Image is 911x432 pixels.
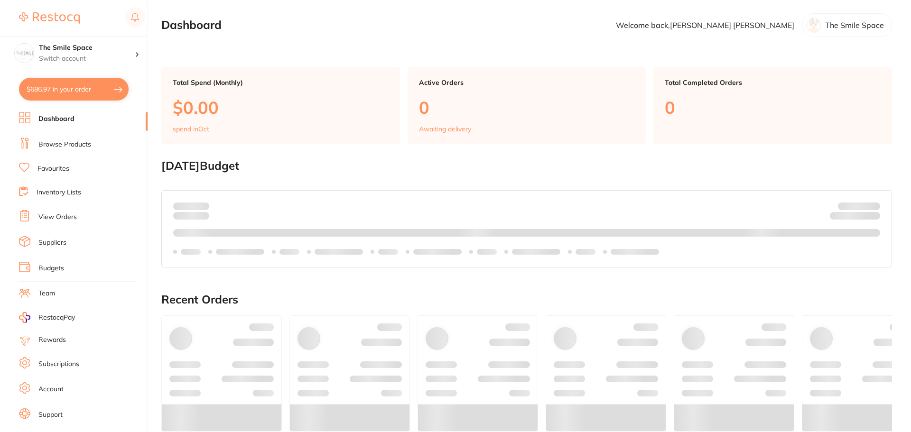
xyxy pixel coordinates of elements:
p: Labels [477,248,497,256]
p: Labels extended [216,248,264,256]
p: spend in Oct [173,125,209,133]
p: month [173,210,209,221]
p: 0 [665,98,881,117]
p: Remaining: [830,210,880,221]
img: The Smile Space [15,44,34,63]
a: Budgets [38,264,64,273]
p: Welcome back, [PERSON_NAME] [PERSON_NAME] [616,21,794,29]
a: Total Spend (Monthly)$0.00spend inOct [161,67,400,144]
p: Spent: [173,202,209,210]
a: Rewards [38,335,66,345]
p: Active Orders [419,79,635,86]
strong: $0.00 [193,202,209,210]
a: Team [38,289,55,298]
h2: [DATE] Budget [161,159,892,173]
a: Inventory Lists [37,188,81,197]
a: Active Orders0Awaiting delivery [408,67,646,144]
p: Labels [279,248,299,256]
p: Switch account [39,54,135,64]
p: 0 [419,98,635,117]
a: Account [38,385,64,394]
a: View Orders [38,212,77,222]
p: Labels [181,248,201,256]
img: Restocq Logo [19,12,80,24]
a: Support [38,410,63,420]
p: Total Completed Orders [665,79,881,86]
img: RestocqPay [19,312,30,323]
a: RestocqPay [19,312,75,323]
p: Labels extended [413,248,462,256]
a: Dashboard [38,114,74,124]
a: Suppliers [38,238,66,248]
button: $686.97 in your order [19,78,129,101]
a: Restocq Logo [19,7,80,29]
p: Budget: [838,202,880,210]
a: Browse Products [38,140,91,149]
strong: $NaN [862,202,880,210]
h4: The Smile Space [39,43,135,53]
p: $0.00 [173,98,389,117]
p: Labels extended [611,248,659,256]
p: Labels [576,248,595,256]
p: Labels extended [315,248,363,256]
a: Favourites [37,164,69,174]
span: RestocqPay [38,313,75,322]
a: Total Completed Orders0 [653,67,892,144]
h2: Dashboard [161,18,222,32]
p: Labels extended [512,248,560,256]
p: The Smile Space [825,21,884,29]
p: Total Spend (Monthly) [173,79,389,86]
p: Labels [378,248,398,256]
h2: Recent Orders [161,293,892,306]
strong: $0.00 [864,213,880,222]
p: Awaiting delivery [419,125,471,133]
a: Subscriptions [38,359,79,369]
